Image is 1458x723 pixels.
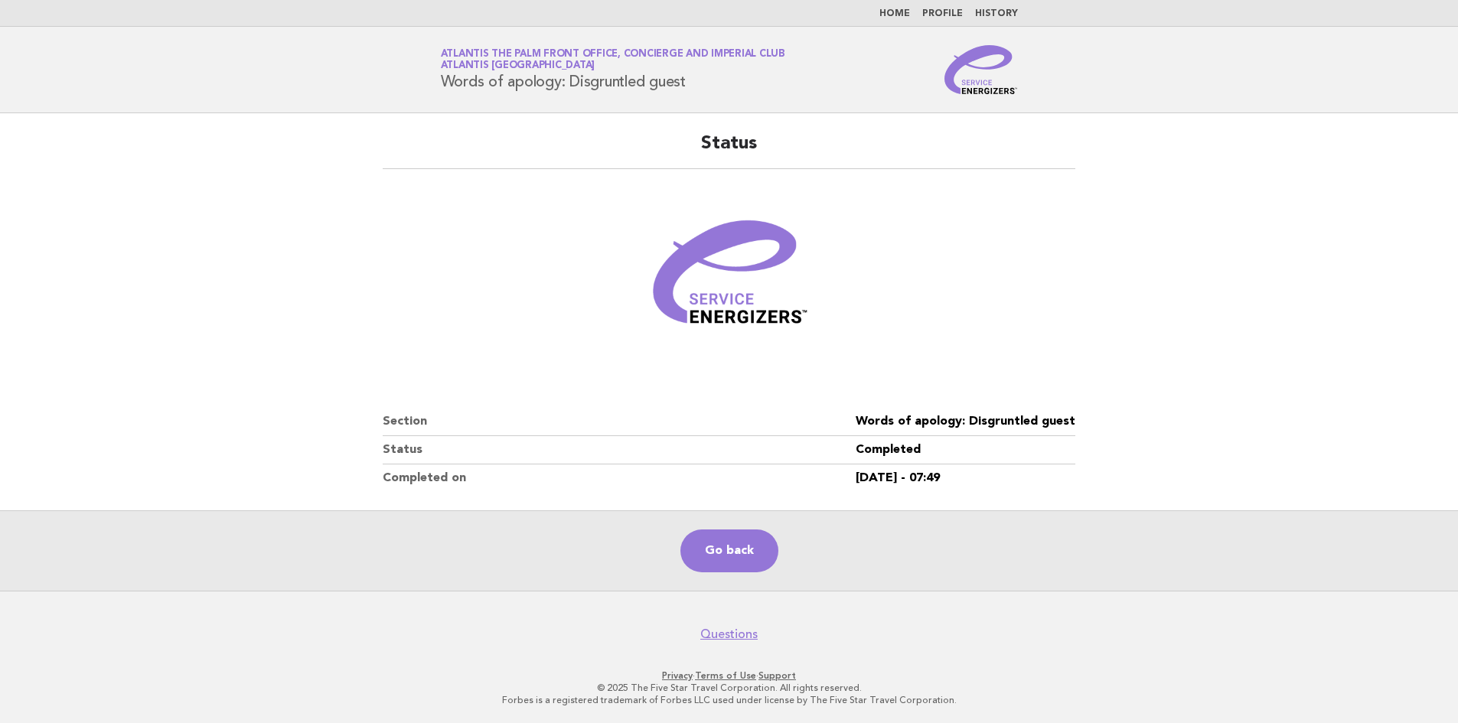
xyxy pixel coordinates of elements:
dd: Completed [856,436,1075,464]
a: History [975,9,1018,18]
a: Privacy [662,670,693,681]
h2: Status [383,132,1075,169]
p: © 2025 The Five Star Travel Corporation. All rights reserved. [261,682,1198,694]
a: Atlantis The Palm Front Office, Concierge and Imperial ClubAtlantis [GEOGRAPHIC_DATA] [441,49,785,70]
a: Go back [680,529,778,572]
a: Home [879,9,910,18]
img: Service Energizers [944,45,1018,94]
span: Atlantis [GEOGRAPHIC_DATA] [441,61,595,71]
dd: [DATE] - 07:49 [856,464,1075,492]
p: · · [261,669,1198,682]
a: Support [758,670,796,681]
a: Terms of Use [695,670,756,681]
img: Verified [638,187,821,371]
p: Forbes is a registered trademark of Forbes LLC used under license by The Five Star Travel Corpora... [261,694,1198,706]
dt: Completed on [383,464,856,492]
dt: Status [383,436,856,464]
a: Profile [922,9,963,18]
a: Questions [700,627,758,642]
h1: Words of apology: Disgruntled guest [441,50,785,90]
dt: Section [383,408,856,436]
dd: Words of apology: Disgruntled guest [856,408,1075,436]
